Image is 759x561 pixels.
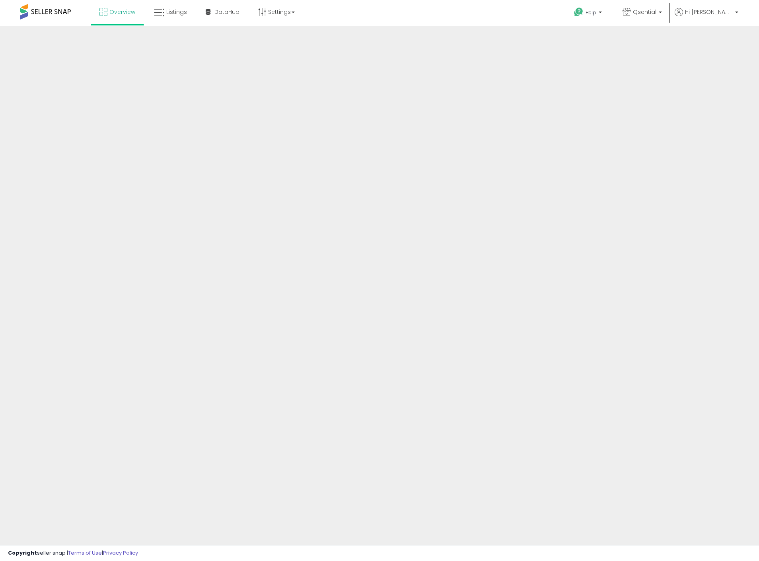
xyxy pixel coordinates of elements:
[214,8,239,16] span: DataHub
[685,8,733,16] span: Hi [PERSON_NAME]
[633,8,656,16] span: Qsential
[166,8,187,16] span: Listings
[109,8,135,16] span: Overview
[568,1,610,26] a: Help
[675,8,738,26] a: Hi [PERSON_NAME]
[574,7,584,17] i: Get Help
[586,9,596,16] span: Help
